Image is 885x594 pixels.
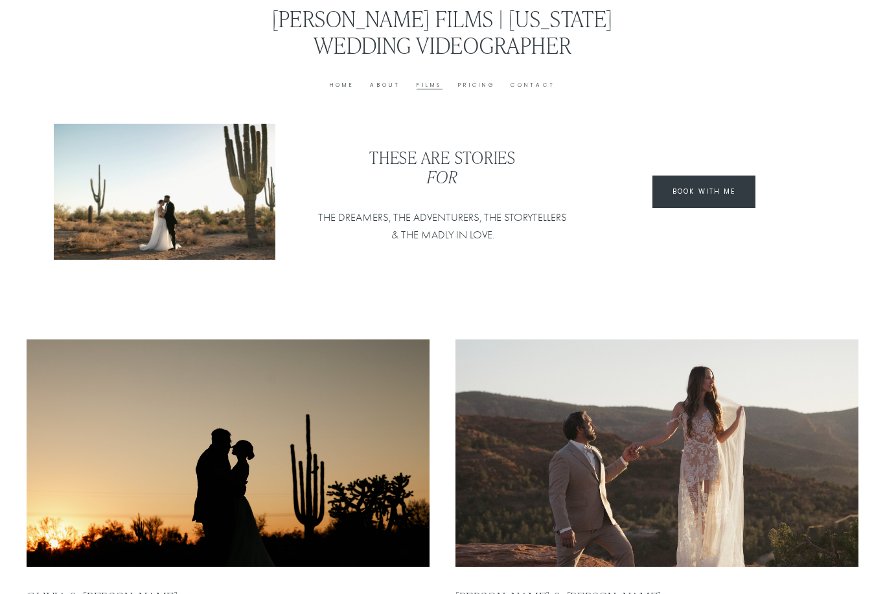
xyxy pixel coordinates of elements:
[316,148,570,187] h3: THESE ARE STORIES
[652,176,755,208] a: BOOK WITH ME
[272,3,614,59] a: [PERSON_NAME] Films | [US_STATE] Wedding Videographer
[458,80,495,90] a: Pricing
[370,80,400,90] a: About
[427,166,457,187] em: for
[511,80,555,90] a: Contact
[454,338,860,567] img: Lachelle &amp; Marc
[25,338,431,567] img: Olivia &amp; Deon
[417,80,442,90] a: Films
[330,80,354,90] a: Home
[316,209,570,244] p: THE DREAMERS, THE ADVENTURERS, THE STORYTELLERS & THE MADLY IN LOVE.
